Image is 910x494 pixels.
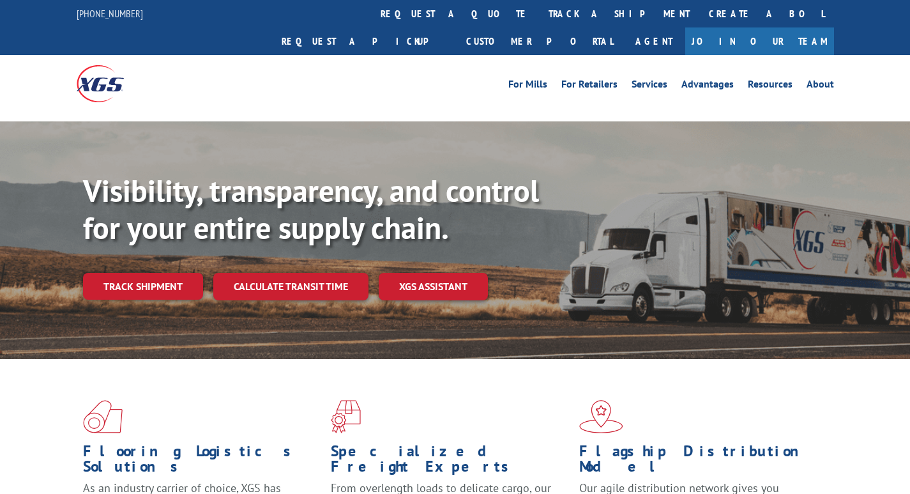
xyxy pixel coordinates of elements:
img: xgs-icon-focused-on-flooring-red [331,400,361,433]
a: Resources [748,79,792,93]
a: For Mills [508,79,547,93]
h1: Flooring Logistics Solutions [83,444,321,481]
a: XGS ASSISTANT [379,273,488,300]
a: Customer Portal [457,27,623,55]
h1: Flagship Distribution Model [579,444,817,481]
a: Track shipment [83,273,203,300]
a: Services [632,79,667,93]
a: Advantages [681,79,734,93]
a: Calculate transit time [213,273,368,300]
a: For Retailers [561,79,618,93]
a: Agent [623,27,685,55]
a: Join Our Team [685,27,834,55]
a: About [807,79,834,93]
b: Visibility, transparency, and control for your entire supply chain. [83,171,539,247]
a: Request a pickup [272,27,457,55]
img: xgs-icon-flagship-distribution-model-red [579,400,623,433]
h1: Specialized Freight Experts [331,444,569,481]
a: [PHONE_NUMBER] [77,7,143,20]
img: xgs-icon-total-supply-chain-intelligence-red [83,400,123,433]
